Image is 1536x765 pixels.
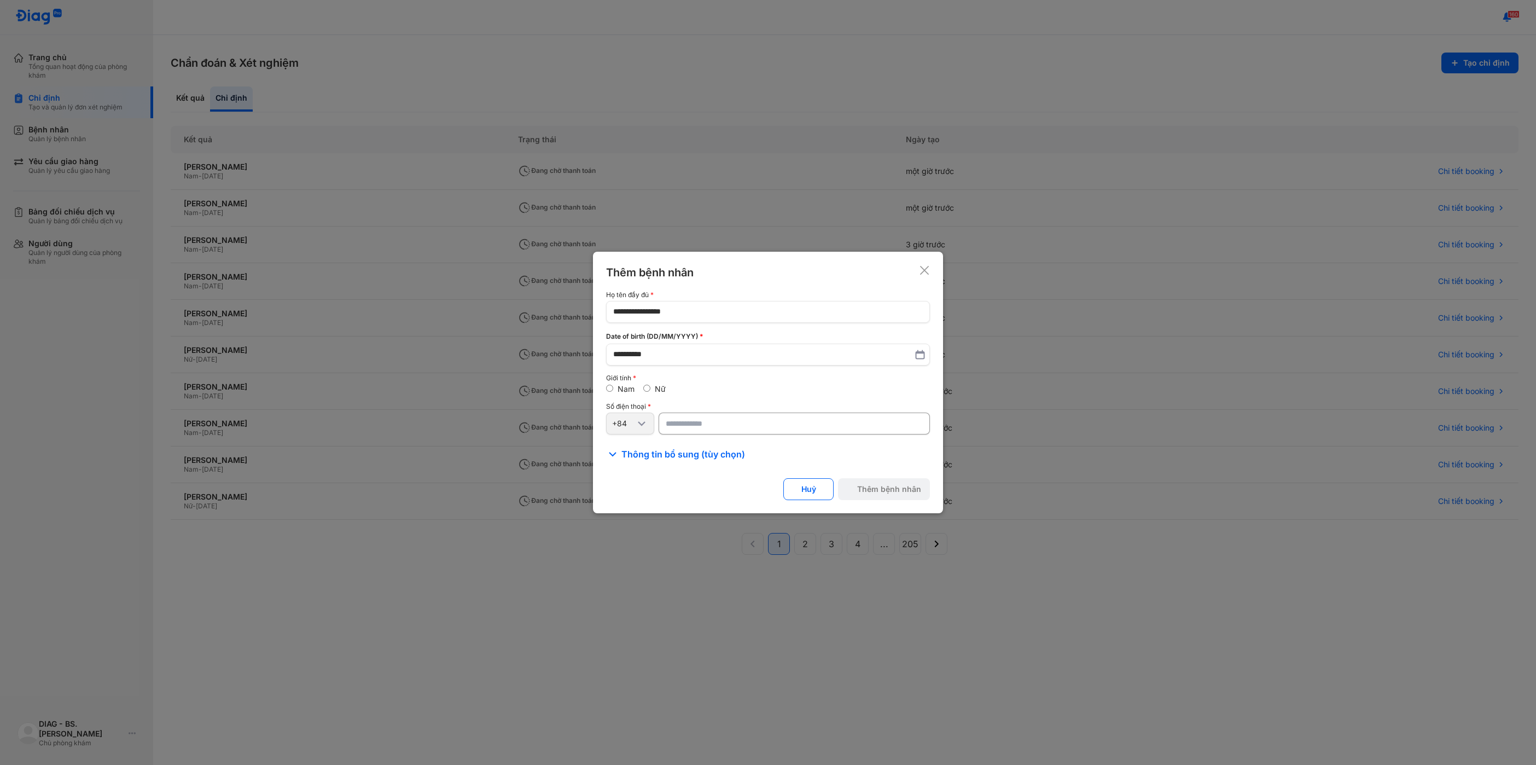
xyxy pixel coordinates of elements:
[606,374,930,382] div: Giới tính
[618,384,635,393] label: Nam
[783,478,834,500] button: Huỷ
[612,419,635,428] div: +84
[838,478,930,500] button: Thêm bệnh nhân
[606,332,930,341] div: Date of birth (DD/MM/YYYY)
[606,265,694,280] div: Thêm bệnh nhân
[621,448,745,461] span: Thông tin bổ sung (tùy chọn)
[606,403,930,410] div: Số điện thoại
[655,384,666,393] label: Nữ
[606,291,930,299] div: Họ tên đầy đủ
